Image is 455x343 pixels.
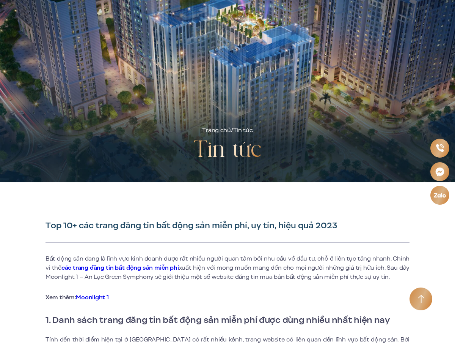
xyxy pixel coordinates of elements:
[45,293,108,302] strong: Xem thêm:
[418,295,424,303] img: Arrow icon
[435,144,444,152] img: Phone icon
[76,293,108,302] a: Moonlight 1
[202,126,253,135] div: /
[202,126,231,134] a: Trang chủ
[193,135,262,166] h2: Tin tức
[45,254,409,281] p: Bất động sản đang là lĩnh vực kinh doanh được rất nhiều người quan tâm bởi nhu cầu về đầu tư, chỗ...
[433,192,446,198] img: Zalo icon
[61,264,179,272] a: các trang đăng tin bất động sản miễn phí
[435,167,445,177] img: Messenger icon
[45,313,390,326] strong: 1. Danh sách trang đăng tin bất động sản miễn phí được dùng nhiều nhất hiện nay
[45,220,409,231] h1: Top 10+ các trang đăng tin bất động sản miễn phí, uy tín, hiệu quả 2023
[233,126,253,134] span: Tin tức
